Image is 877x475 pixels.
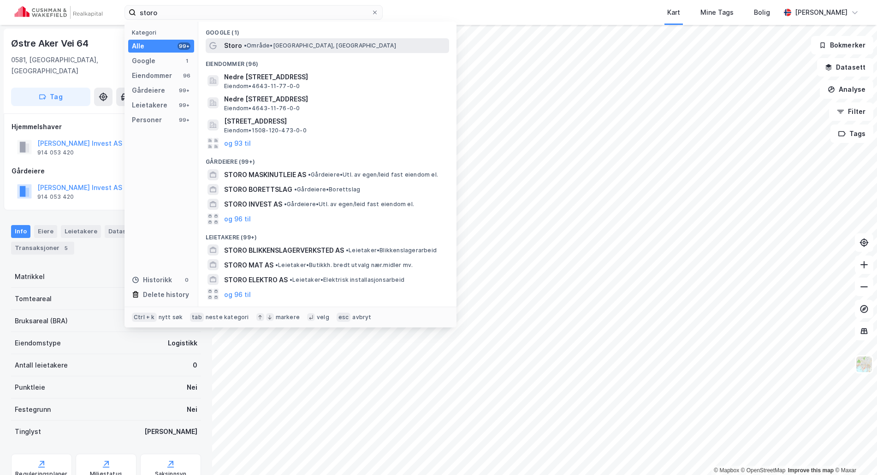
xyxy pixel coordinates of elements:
[337,313,351,322] div: esc
[11,88,90,106] button: Tag
[198,22,456,38] div: Google (1)
[34,225,57,238] div: Eiere
[132,29,194,36] div: Kategori
[105,225,139,238] div: Datasett
[11,242,74,255] div: Transaksjoner
[294,186,297,193] span: •
[15,315,68,327] div: Bruksareal (BRA)
[15,382,45,393] div: Punktleie
[11,225,30,238] div: Info
[132,274,172,285] div: Historikk
[224,83,300,90] span: Eiendom • 4643-11-77-0-0
[178,87,190,94] div: 99+
[224,214,251,225] button: og 96 til
[183,276,190,284] div: 0
[132,85,165,96] div: Gårdeiere
[178,101,190,109] div: 99+
[224,127,307,134] span: Eiendom • 1508-120-473-0-0
[132,114,162,125] div: Personer
[224,71,445,83] span: Nedre [STREET_ADDRESS]
[275,261,278,268] span: •
[244,42,247,49] span: •
[11,54,128,77] div: 0581, [GEOGRAPHIC_DATA], [GEOGRAPHIC_DATA]
[132,100,167,111] div: Leietakere
[132,313,157,322] div: Ctrl + k
[244,42,396,49] span: Område • [GEOGRAPHIC_DATA], [GEOGRAPHIC_DATA]
[352,314,371,321] div: avbryt
[667,7,680,18] div: Kart
[224,274,288,285] span: STORO ELEKTRO AS
[831,431,877,475] div: Kontrollprogram for chat
[820,80,873,99] button: Analyse
[831,431,877,475] iframe: Chat Widget
[224,169,306,180] span: STORO MASKINUTLEIE AS
[829,102,873,121] button: Filter
[224,138,251,149] button: og 93 til
[788,467,834,474] a: Improve this map
[855,356,873,373] img: Z
[224,40,242,51] span: Storo
[178,116,190,124] div: 99+
[206,314,249,321] div: neste kategori
[136,6,371,19] input: Søk på adresse, matrikkel, gårdeiere, leietakere eller personer
[224,260,273,271] span: STORO MAT AS
[187,404,197,415] div: Nei
[795,7,847,18] div: [PERSON_NAME]
[144,426,197,437] div: [PERSON_NAME]
[178,42,190,50] div: 99+
[183,57,190,65] div: 1
[15,360,68,371] div: Antall leietakere
[15,293,52,304] div: Tomteareal
[224,116,445,127] span: [STREET_ADDRESS]
[12,166,201,177] div: Gårdeiere
[132,41,144,52] div: Alle
[284,201,414,208] span: Gårdeiere • Utl. av egen/leid fast eiendom el.
[143,289,189,300] div: Delete history
[290,276,404,284] span: Leietaker • Elektrisk installasjonsarbeid
[276,314,300,321] div: markere
[224,245,344,256] span: STORO BLIKKENSLAGERVERKSTED AS
[183,72,190,79] div: 96
[224,105,300,112] span: Eiendom • 4643-11-76-0-0
[61,225,101,238] div: Leietakere
[15,426,41,437] div: Tinglyst
[275,261,413,269] span: Leietaker • Butikkh. bredt utvalg nær.midler mv.
[132,55,155,66] div: Google
[714,467,739,474] a: Mapbox
[132,70,172,81] div: Eiendommer
[159,314,183,321] div: nytt søk
[198,226,456,243] div: Leietakere (99+)
[741,467,786,474] a: OpenStreetMap
[224,184,292,195] span: STORO BORETTSLAG
[754,7,770,18] div: Bolig
[15,271,45,282] div: Matrikkel
[37,193,74,201] div: 914 053 420
[317,314,329,321] div: velg
[61,243,71,253] div: 5
[817,58,873,77] button: Datasett
[308,171,438,178] span: Gårdeiere • Utl. av egen/leid fast eiendom el.
[700,7,734,18] div: Mine Tags
[37,149,74,156] div: 914 053 420
[11,36,90,51] div: Østre Aker Vei 64
[198,53,456,70] div: Eiendommer (96)
[811,36,873,54] button: Bokmerker
[308,171,311,178] span: •
[198,302,456,318] div: Personer (99+)
[224,199,282,210] span: STORO INVEST AS
[284,201,287,208] span: •
[224,289,251,300] button: og 96 til
[346,247,437,254] span: Leietaker • Blikkenslagerarbeid
[187,382,197,393] div: Nei
[12,121,201,132] div: Hjemmelshaver
[294,186,360,193] span: Gårdeiere • Borettslag
[15,338,61,349] div: Eiendomstype
[830,125,873,143] button: Tags
[224,94,445,105] span: Nedre [STREET_ADDRESS]
[15,404,51,415] div: Festegrunn
[15,6,102,19] img: cushman-wakefield-realkapital-logo.202ea83816669bd177139c58696a8fa1.svg
[193,360,197,371] div: 0
[198,151,456,167] div: Gårdeiere (99+)
[190,313,204,322] div: tab
[346,247,349,254] span: •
